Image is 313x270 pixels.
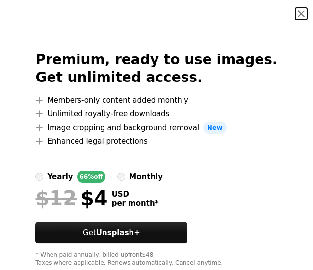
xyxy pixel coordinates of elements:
strong: Unsplash+ [96,228,140,237]
span: per month * [112,199,159,208]
div: * When paid annually, billed upfront $48 Taxes where applicable. Renews automatically. Cancel any... [35,251,277,267]
span: USD [112,190,159,199]
li: Enhanced legal protections [35,135,277,147]
span: New [203,122,227,134]
input: yearly66%off [35,173,43,181]
button: GetUnsplash+ [35,222,187,243]
div: yearly [47,171,73,183]
div: 66% off [77,171,106,183]
input: monthly [117,173,125,181]
li: Image cropping and background removal [35,122,277,134]
h2: Premium, ready to use images. Get unlimited access. [35,51,277,86]
li: Unlimited royalty-free downloads [35,108,277,120]
div: $4 [35,187,107,210]
span: $12 [35,187,77,210]
li: Members-only content added monthly [35,94,277,106]
div: monthly [129,171,163,183]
